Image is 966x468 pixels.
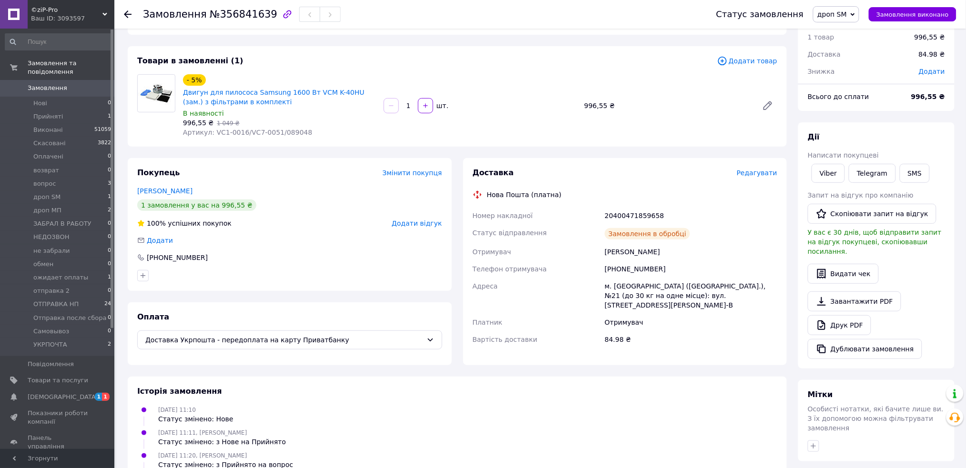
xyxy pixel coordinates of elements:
span: 1 [102,393,110,401]
button: Замовлення виконано [869,7,956,21]
span: Платник [473,319,503,326]
div: Отримувач [603,314,779,331]
span: 2 [108,206,111,215]
span: Запит на відгук про компанію [808,191,914,199]
div: Повернутися назад [124,10,132,19]
span: 1 049 ₴ [217,120,239,127]
b: 996,55 ₴ [911,93,945,100]
span: 0 [108,247,111,255]
span: Доставка Укрпошта - передоплата на карту Приватбанку [145,335,423,345]
span: 1 товар [808,33,834,41]
span: не забрали [33,247,70,255]
span: Дії [808,132,820,141]
span: Замовлення та повідомлення [28,59,114,76]
div: 84.98 ₴ [603,331,779,348]
div: [PHONE_NUMBER] [146,253,209,262]
span: Телефон отримувача [473,265,547,273]
span: Показники роботи компанії [28,409,88,426]
span: 1 [108,112,111,121]
span: Додати [147,237,173,244]
button: Дублювати замовлення [808,339,922,359]
span: Панель управління [28,434,88,451]
span: 1 [108,193,111,201]
a: Telegram [849,164,895,183]
span: Особисті нотатки, які бачите лише ви. З їх допомогою можна фільтрувати замовлення [808,405,944,432]
span: Скасовані [33,139,66,148]
span: Редагувати [737,169,777,177]
span: 0 [108,327,111,336]
span: [DATE] 11:11, [PERSON_NAME] [158,429,247,436]
div: 20400471859658 [603,207,779,224]
div: - 5% [183,74,206,86]
span: Замовлення виконано [876,11,949,18]
span: Замовлення [143,9,207,20]
span: дроп SM [817,10,847,18]
span: Оплата [137,312,169,321]
span: Товари та послуги [28,376,88,385]
span: Доставка [808,50,841,58]
span: обмен [33,260,53,269]
div: Ваш ID: 3093597 [31,14,114,23]
span: Знижка [808,68,835,75]
span: Повідомлення [28,360,74,368]
span: 0 [108,314,111,322]
span: Мітки [808,390,833,399]
div: 996,55 ₴ [915,32,945,42]
span: [DATE] 11:10 [158,407,196,413]
button: SMS [900,164,930,183]
a: Завантажити PDF [808,291,901,311]
span: Самовывоз [33,327,69,336]
span: возврат [33,166,59,175]
span: [DATE] 11:20, [PERSON_NAME] [158,452,247,459]
div: Статус змінено: Нове [158,414,234,424]
div: Замовлення в обробці [605,228,690,239]
span: УКРПОЧТА [33,340,67,349]
div: [PERSON_NAME] [603,243,779,260]
div: Статус змінено: з Нове на Прийнято [158,437,286,447]
div: 996,55 ₴ [580,99,754,112]
span: Доставка [473,168,514,177]
div: Нова Пошта (платна) [485,190,564,199]
span: Покупець [137,168,180,177]
span: Виконані [33,126,63,134]
div: Статус замовлення [716,10,804,19]
span: Товари в замовленні (1) [137,56,244,65]
span: 0 [108,219,111,228]
span: 3822 [98,139,111,148]
span: Прийняті [33,112,63,121]
span: [DEMOGRAPHIC_DATA] [28,393,98,401]
span: 1 [95,393,102,401]
span: 1 [108,273,111,282]
span: Додати [919,68,945,75]
span: дроп SM [33,193,61,201]
span: Додати товар [717,56,777,66]
span: В наявності [183,110,224,117]
span: ОТПРАВКА НП [33,300,79,309]
span: Вартість доставки [473,336,538,343]
span: 3 [108,179,111,188]
span: Оплачені [33,152,63,161]
span: дроп МП [33,206,61,215]
div: успішних покупок [137,219,232,228]
span: НЕДОЗВОН [33,233,70,241]
div: 84.98 ₴ [913,44,951,65]
span: отправка 2 [33,287,70,295]
span: ЗАБРАЛ В РАБОТУ [33,219,92,228]
span: 0 [108,166,111,175]
div: м. [GEOGRAPHIC_DATA] ([GEOGRAPHIC_DATA].), №21 (до 30 кг на одне місце): вул. [STREET_ADDRESS][PE... [603,278,779,314]
span: Змінити покупця [383,169,442,177]
span: 0 [108,260,111,269]
span: вопрос [33,179,56,188]
span: Адреса [473,282,498,290]
span: 0 [108,287,111,295]
input: Пошук [5,33,112,50]
span: Отримувач [473,248,511,256]
a: Редагувати [758,96,777,115]
span: 0 [108,99,111,108]
span: 51059 [94,126,111,134]
div: шт. [434,101,449,110]
span: Нові [33,99,47,108]
div: 1 замовлення у вас на 996,55 ₴ [137,199,256,211]
span: Всього до сплати [808,93,869,100]
span: Статус відправлення [473,229,547,237]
